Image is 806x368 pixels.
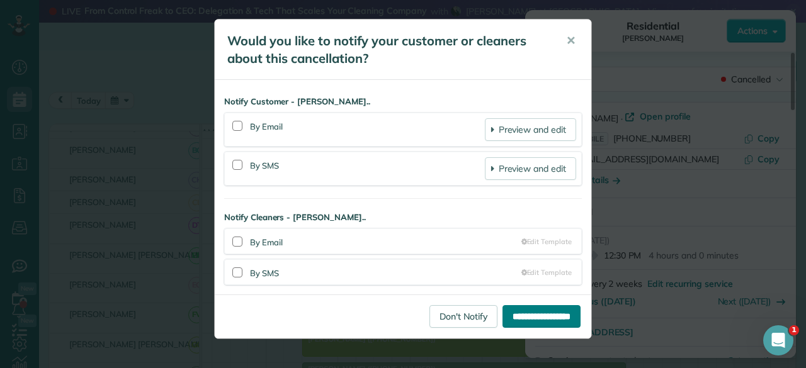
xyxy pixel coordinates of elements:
[566,33,576,48] span: ✕
[485,118,576,141] a: Preview and edit
[521,267,572,277] a: Edit Template
[789,325,799,335] span: 1
[224,211,582,223] strong: Notify Cleaners - [PERSON_NAME]..
[250,265,521,279] div: By SMS
[429,305,497,328] a: Don't Notify
[250,118,485,141] div: By Email
[521,237,572,247] a: Edit Template
[250,234,521,248] div: By Email
[250,157,485,180] div: By SMS
[485,157,576,180] a: Preview and edit
[227,32,548,67] h5: Would you like to notify your customer or cleaners about this cancellation?
[224,96,582,108] strong: Notify Customer - [PERSON_NAME]..
[763,325,793,355] iframe: Intercom live chat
